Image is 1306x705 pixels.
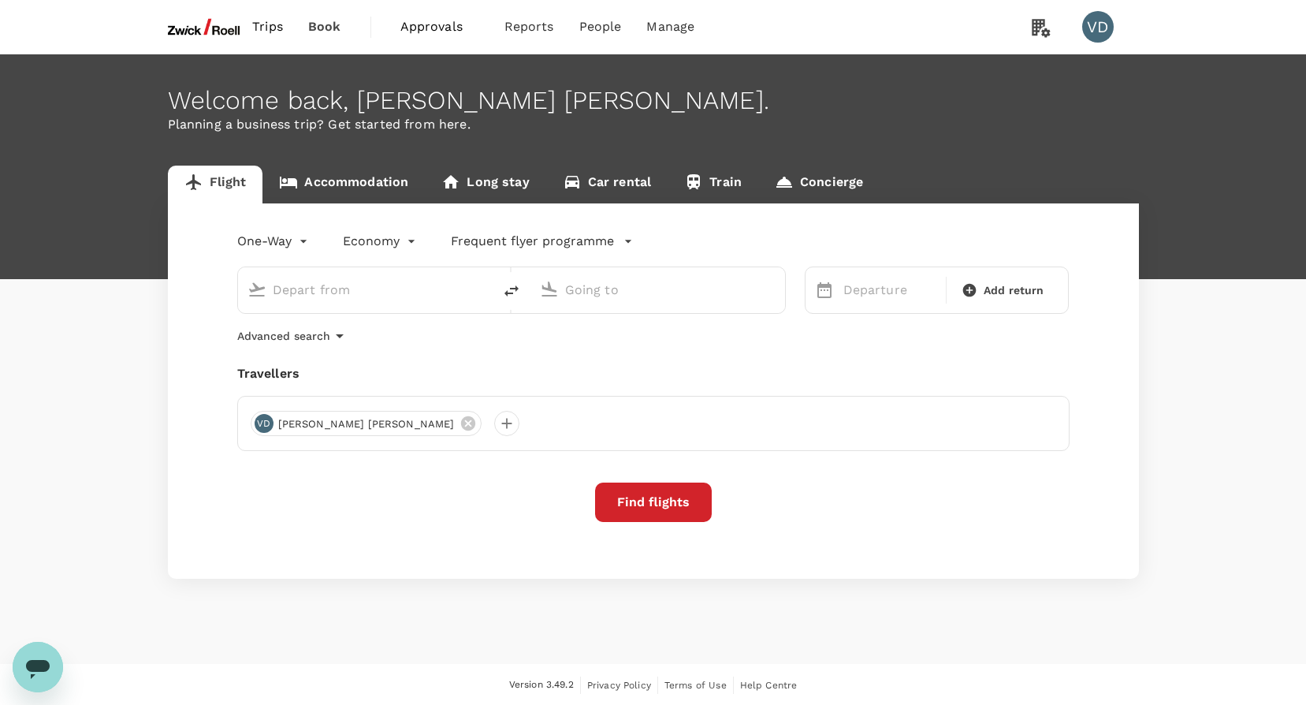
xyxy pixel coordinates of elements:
[509,677,574,693] span: Version 3.49.2
[269,416,464,432] span: [PERSON_NAME] [PERSON_NAME]
[451,232,614,251] p: Frequent flyer programme
[308,17,341,36] span: Book
[1082,11,1114,43] div: VD
[168,9,240,44] img: ZwickRoell Pte. Ltd.
[664,680,727,691] span: Terms of Use
[343,229,419,254] div: Economy
[740,677,798,694] a: Help Centre
[400,17,479,36] span: Approvals
[262,166,425,203] a: Accommodation
[237,326,349,345] button: Advanced search
[482,288,485,291] button: Open
[646,17,694,36] span: Manage
[252,17,283,36] span: Trips
[843,281,936,300] p: Departure
[168,166,263,203] a: Flight
[595,483,712,522] button: Find flights
[168,86,1139,115] div: Welcome back , [PERSON_NAME] [PERSON_NAME] .
[251,411,482,436] div: VD[PERSON_NAME] [PERSON_NAME]
[587,677,651,694] a: Privacy Policy
[664,677,727,694] a: Terms of Use
[668,166,758,203] a: Train
[493,272,530,310] button: delete
[255,414,273,433] div: VD
[565,278,752,302] input: Going to
[758,166,880,203] a: Concierge
[13,642,63,692] iframe: Schaltfläche zum Öffnen des Messaging-Fensters
[579,17,622,36] span: People
[984,282,1044,299] span: Add return
[587,680,651,691] span: Privacy Policy
[237,364,1070,383] div: Travellers
[237,328,330,344] p: Advanced search
[168,115,1139,134] p: Planning a business trip? Get started from here.
[451,232,633,251] button: Frequent flyer programme
[546,166,668,203] a: Car rental
[504,17,554,36] span: Reports
[774,288,777,291] button: Open
[425,166,545,203] a: Long stay
[273,278,460,302] input: Depart from
[237,229,311,254] div: One-Way
[740,680,798,691] span: Help Centre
